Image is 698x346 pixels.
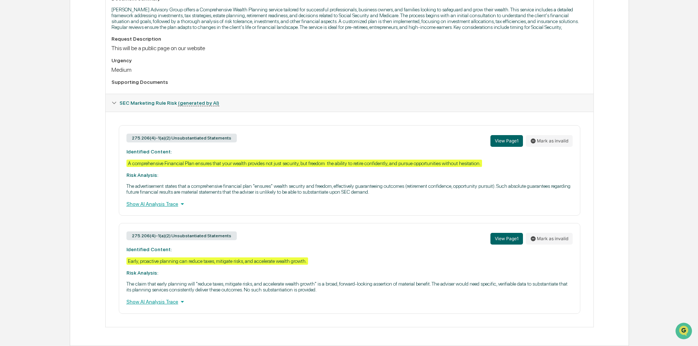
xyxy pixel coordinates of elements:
div: Start new chat [25,56,120,63]
div: 🖐️ [7,93,13,99]
span: Data Lookup [15,106,46,114]
div: 🗄️ [53,93,59,99]
p: The advertisement states that a comprehensive financial plan "ensures" wealth security and freedo... [126,183,573,195]
button: Mark as invalid [526,233,573,245]
strong: Risk Analysis: [126,172,158,178]
div: Early, proactive planning can reduce taxes, mitigate risks, and accelerate wealth growth. [126,257,308,265]
button: View Page1 [490,233,523,245]
p: How can we help? [7,15,133,27]
button: Start new chat [124,58,133,67]
div: 🔎 [7,107,13,113]
div: SEC Marketing Rule Risk (generated by AI) [106,94,593,112]
div: Urgency [111,57,588,63]
div: Document Summary (generated by AI) [106,112,593,327]
span: Preclearance [15,92,47,100]
strong: Identified Content: [126,246,172,252]
iframe: Open customer support [675,322,694,342]
div: Supporting Documents [111,79,588,85]
a: 🗄️Attestations [50,89,94,103]
u: (generated by AI) [178,100,219,106]
div: Show AI Analysis Trace [126,200,573,208]
div: This will be a public page on our website [111,45,588,52]
p: [PERSON_NAME] Advisory Group offers a Comprehensive Wealth Planning service tailored for successf... [111,7,588,30]
span: Attestations [60,92,91,100]
button: Mark as invalid [526,135,573,147]
span: SEC Marketing Rule Risk [120,100,219,106]
strong: Risk Analysis: [126,270,158,276]
a: Powered byPylon [52,124,88,130]
strong: Identified Content: [126,149,172,155]
button: View Page1 [490,135,523,147]
div: Show AI Analysis Trace [126,298,573,306]
a: 🔎Data Lookup [4,103,49,116]
div: 275.206(4)-1(a)(2) Unsubstantiated Statements [126,231,237,240]
div: We're available if you need us! [25,63,92,69]
div: A comprehensive Financial Plan ensures that your wealth provides not just security, but freedom t... [126,160,482,167]
p: The claim that early planning will "reduce taxes, mitigate risks, and accelerate wealth growth" i... [126,281,573,293]
img: 1746055101610-c473b297-6a78-478c-a979-82029cc54cd1 [7,56,20,69]
div: Medium [111,66,588,73]
span: Pylon [73,124,88,130]
a: 🖐️Preclearance [4,89,50,103]
div: Request Description [111,36,588,42]
div: 275.206(4)-1(a)(2) Unsubstantiated Statements [126,134,237,142]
